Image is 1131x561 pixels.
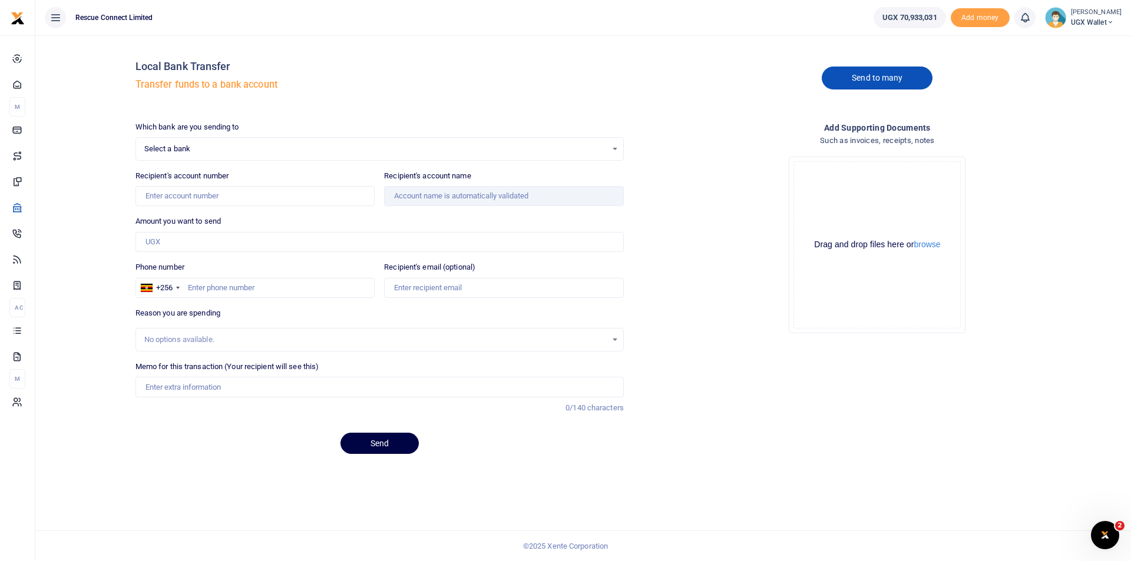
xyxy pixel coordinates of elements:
[11,11,25,25] img: logo-small
[135,307,220,319] label: Reason you are spending
[71,12,157,23] span: Rescue Connect Limited
[1071,8,1122,18] small: [PERSON_NAME]
[882,12,937,24] span: UGX 70,933,031
[11,13,25,22] a: logo-small logo-large logo-large
[874,7,945,28] a: UGX 70,933,031
[794,239,960,250] div: Drag and drop files here or
[914,240,940,248] button: browse
[156,282,173,294] div: +256
[951,8,1010,28] span: Add money
[1045,7,1122,28] a: profile-user [PERSON_NAME] UGX Wallet
[135,361,319,373] label: Memo for this transaction (Your recipient will see this)
[822,67,932,89] a: Send to many
[789,157,965,333] div: File Uploader
[384,261,475,273] label: Recipient's email (optional)
[869,7,950,28] li: Wallet ballance
[135,232,624,252] input: UGX
[135,278,375,298] input: Enter phone number
[135,186,375,206] input: Enter account number
[384,186,624,206] input: Account name is automatically validated
[144,143,607,155] span: Select a bank
[135,377,624,397] input: Enter extra information
[135,121,239,133] label: Which bank are you sending to
[633,121,1122,134] h4: Add supporting Documents
[951,12,1010,21] a: Add money
[633,134,1122,147] h4: Such as invoices, receipts, notes
[951,8,1010,28] li: Toup your wallet
[565,403,586,412] span: 0/140
[9,298,25,317] li: Ac
[135,261,184,273] label: Phone number
[384,278,624,298] input: Enter recipient email
[1045,7,1066,28] img: profile-user
[135,60,624,73] h4: Local Bank Transfer
[136,278,183,297] div: Uganda: +256
[384,170,471,182] label: Recipient's account name
[9,369,25,389] li: M
[587,403,624,412] span: characters
[144,334,607,346] div: No options available.
[9,97,25,117] li: M
[1115,521,1125,530] span: 2
[340,433,419,454] button: Send
[1091,521,1119,549] iframe: Intercom live chat
[135,170,229,182] label: Recipient's account number
[135,79,624,91] h5: Transfer funds to a bank account
[135,215,221,227] label: Amount you want to send
[1071,17,1122,28] span: UGX Wallet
